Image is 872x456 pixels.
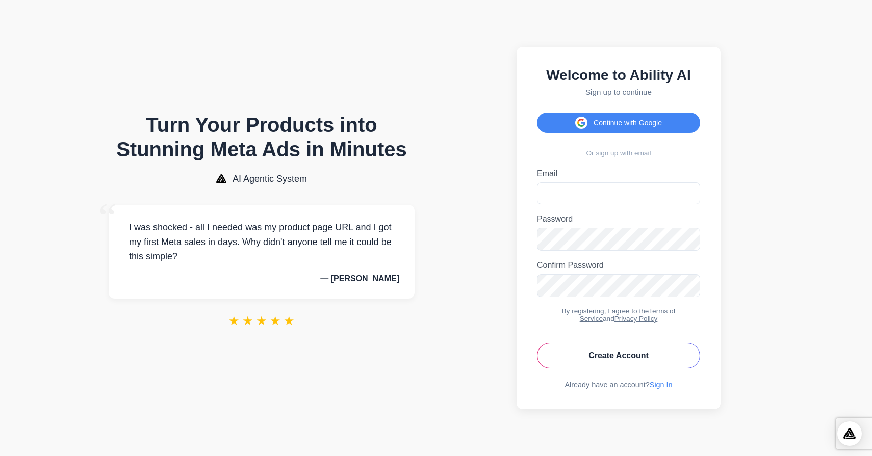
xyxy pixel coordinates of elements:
div: Open Intercom Messenger [837,421,862,446]
a: Sign In [650,381,673,389]
p: — [PERSON_NAME] [124,274,399,283]
h2: Welcome to Ability AI [537,67,700,84]
span: ★ [242,314,253,328]
label: Password [537,214,700,224]
a: Privacy Policy [614,315,658,323]
button: Create Account [537,343,700,368]
label: Email [537,169,700,178]
h1: Turn Your Products into Stunning Meta Ads in Minutes [109,113,415,162]
a: Terms of Service [580,307,676,323]
span: “ [98,195,117,241]
span: ★ [256,314,267,328]
p: Sign up to continue [537,88,700,96]
div: Or sign up with email [537,149,700,157]
span: ★ [284,314,295,328]
span: AI Agentic System [233,174,307,184]
div: By registering, I agree to the and [537,307,700,323]
button: Continue with Google [537,113,700,133]
label: Confirm Password [537,261,700,270]
p: I was shocked - all I needed was my product page URL and I got my first Meta sales in days. Why d... [124,220,399,264]
span: ★ [228,314,240,328]
img: AI Agentic System Logo [216,174,226,183]
div: Already have an account? [537,381,700,389]
span: ★ [270,314,281,328]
